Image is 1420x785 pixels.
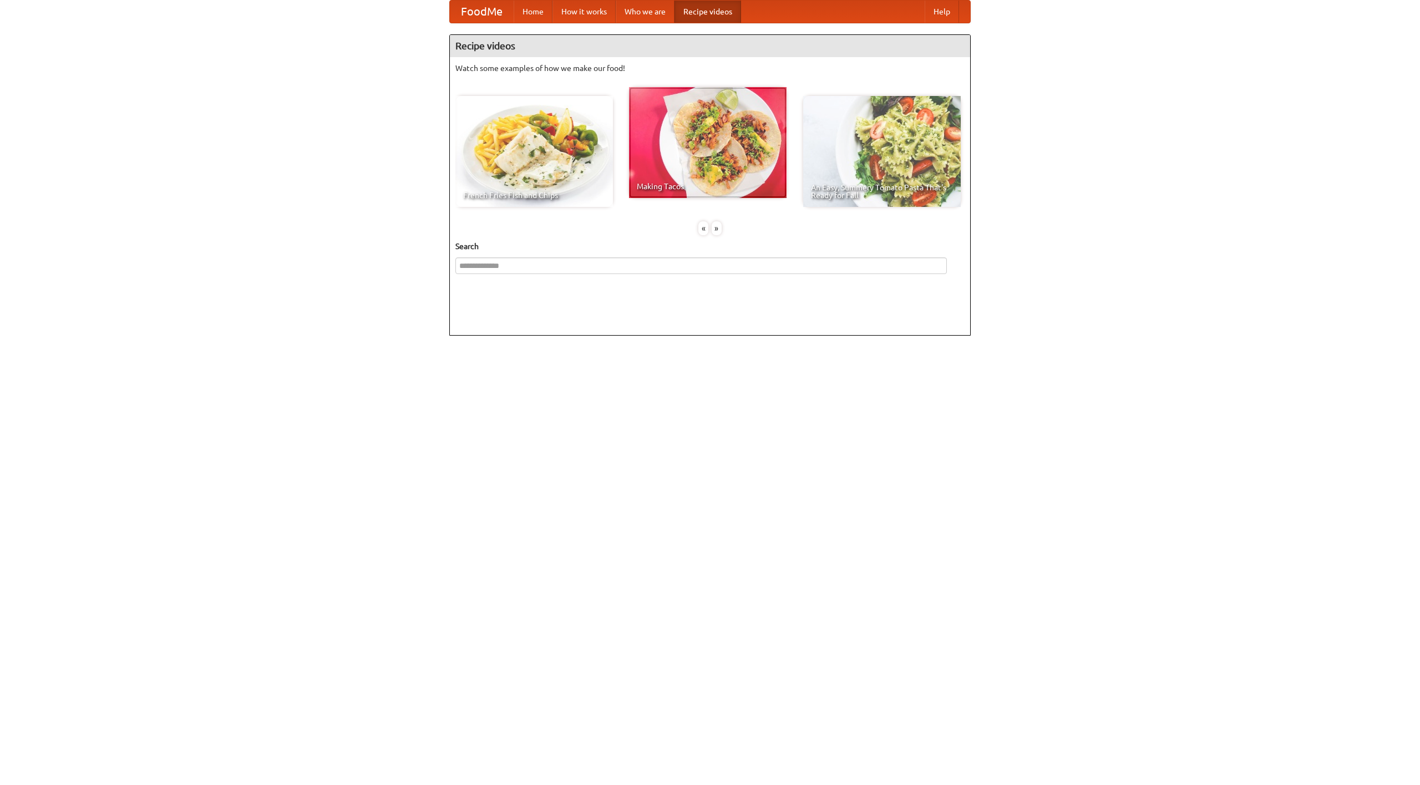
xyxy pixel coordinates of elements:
[925,1,959,23] a: Help
[637,183,779,190] span: Making Tacos
[698,221,708,235] div: «
[811,184,953,199] span: An Easy, Summery Tomato Pasta That's Ready for Fall
[463,191,605,199] span: French Fries Fish and Chips
[455,63,965,74] p: Watch some examples of how we make our food!
[629,87,787,198] a: Making Tacos
[552,1,616,23] a: How it works
[712,221,722,235] div: »
[616,1,674,23] a: Who we are
[455,241,965,252] h5: Search
[514,1,552,23] a: Home
[455,96,613,207] a: French Fries Fish and Chips
[674,1,741,23] a: Recipe videos
[803,96,961,207] a: An Easy, Summery Tomato Pasta That's Ready for Fall
[450,1,514,23] a: FoodMe
[450,35,970,57] h4: Recipe videos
